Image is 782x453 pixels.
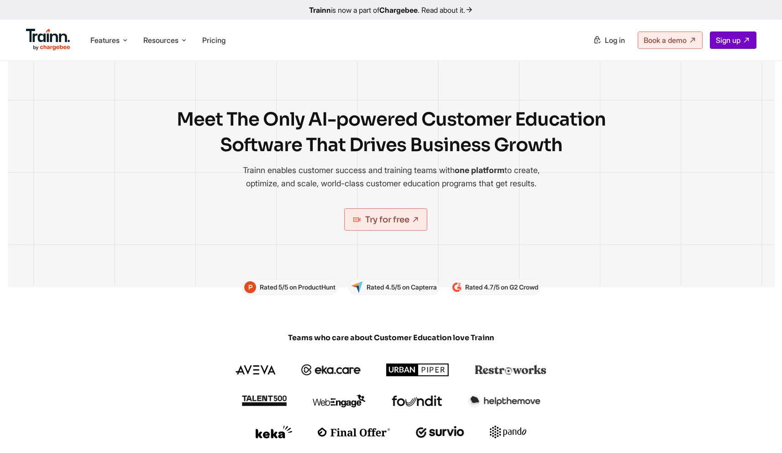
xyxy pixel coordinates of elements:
img: foundit logo [391,395,442,406]
img: aveva logo [236,365,276,374]
span: Teams who care about Customer Education love Trainn [172,333,610,343]
a: Book a demo [638,32,703,49]
b: Chargebee [379,5,418,15]
img: keka logo [256,426,292,438]
img: urbanpiper logo [386,363,449,376]
img: ekacare logo [301,364,361,375]
a: Try for free [344,208,427,231]
span: Book a demo [644,36,687,45]
b: one platform [455,165,504,175]
img: Content creation | customer education software [351,281,363,293]
a: Log in [588,32,630,48]
iframe: Chat Widget [736,409,782,453]
p: Trainn enables customer success and training teams with to create, optimize, and scale, world-cla... [238,163,544,190]
span: Log in [605,36,625,45]
img: helpthemove logo [468,395,541,407]
img: finaloffer logo [318,427,390,437]
h1: Meet The Only AI-powered Customer Education Software That Drives Business Growth [168,107,615,158]
span: Features [90,35,120,45]
span: Sign up [716,36,740,45]
span: Resources [143,35,178,45]
b: Trainn [309,5,331,15]
img: webengage logo [313,395,366,407]
img: talent500 logo [241,395,287,406]
p: Rated 4.5/5 on Capterra [367,280,437,294]
img: Content creation | customer education software [452,283,462,292]
a: Pricing [202,36,226,45]
p: Rated 5/5 on ProductHunt [260,280,336,294]
img: restroworks logo [475,365,546,375]
img: Content creation | customer education software [244,281,256,293]
p: Rated 4.7/5 on G2 Crowd [465,280,538,294]
a: Sign up [710,32,756,49]
img: Trainn Logo [26,29,71,51]
img: pando logo [490,426,526,438]
img: survio logo [416,426,465,438]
